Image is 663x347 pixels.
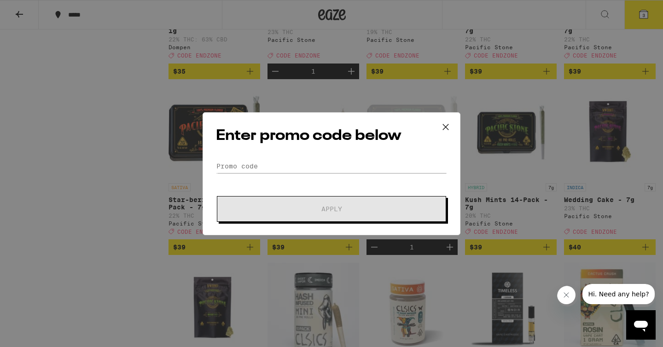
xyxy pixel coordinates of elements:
[582,284,656,307] iframe: Message from company
[321,206,342,212] span: Apply
[557,286,578,307] iframe: Close message
[626,310,656,340] iframe: Button to launch messaging window
[216,159,447,173] input: Promo code
[216,126,447,146] h2: Enter promo code below
[217,196,446,222] button: Apply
